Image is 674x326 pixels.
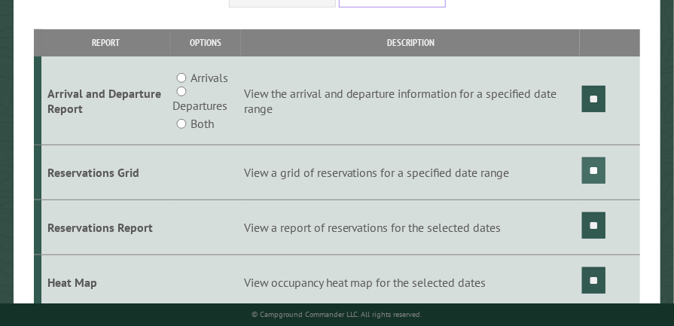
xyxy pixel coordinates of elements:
label: Arrivals [191,69,228,87]
td: Heat Map [41,254,170,309]
td: Reservations Report [41,200,170,254]
small: © Campground Commander LLC. All rights reserved. [252,309,422,319]
th: Description [241,29,580,56]
th: Options [170,29,241,56]
td: View a report of reservations for the selected dates [241,200,580,254]
th: Report [41,29,170,56]
td: Reservations Grid [41,145,170,200]
td: Arrival and Departure Report [41,56,170,145]
td: View occupancy heat map for the selected dates [241,254,580,309]
label: Departures [172,96,227,114]
label: Both [191,114,214,133]
td: View a grid of reservations for a specified date range [241,145,580,200]
td: View the arrival and departure information for a specified date range [241,56,580,145]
